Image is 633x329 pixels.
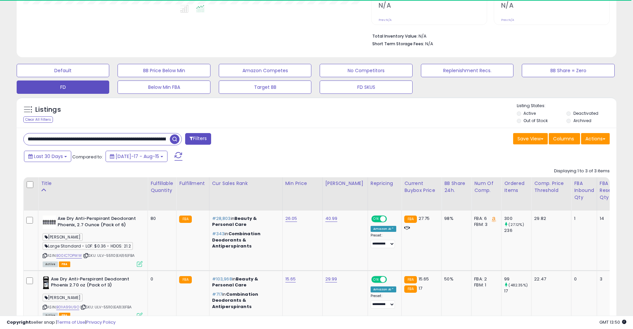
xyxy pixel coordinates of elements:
button: Actions [581,133,610,144]
button: No Competitors [320,64,412,77]
span: ON [372,276,380,282]
button: Filters [185,133,211,145]
button: Amazon Competes [219,64,311,77]
div: Min Price [285,180,320,187]
h5: Listings [35,105,61,114]
span: 27.75 [419,215,430,222]
div: FBM: 1 [474,282,496,288]
span: Beauty & Personal Care [212,276,258,288]
span: ON [372,216,380,222]
div: Amazon AI * [371,226,397,232]
button: FD [17,81,109,94]
div: 98% [444,216,466,222]
a: Terms of Use [57,319,85,325]
span: Combination Deodorants & Antiperspirants [212,231,261,249]
div: 80 [151,216,171,222]
span: Columns [553,135,574,142]
small: FBA [404,216,417,223]
span: Large Standard - LOF: $0.36 - HDOS: 21.2 [43,242,133,250]
div: 14 [600,216,620,222]
span: 2025-09-15 13:50 GMT [599,319,626,325]
span: #28,803 [212,215,231,222]
span: OFF [386,216,396,222]
div: FBM: 3 [474,222,496,228]
div: Comp. Price Threshold [534,180,568,194]
span: OFF [386,276,396,282]
div: Fulfillable Quantity [151,180,173,194]
span: Compared to: [72,154,103,160]
small: (27.12%) [508,222,524,227]
div: seller snap | | [7,319,116,326]
div: Num of Comp. [474,180,498,194]
button: [DATE]-17 - Aug-15 [106,151,167,162]
button: Last 30 Days [24,151,71,162]
div: 300 [504,216,531,222]
button: Columns [549,133,580,144]
button: BB Price Below Min [118,64,210,77]
p: in [212,231,277,249]
button: Default [17,64,109,77]
a: 26.05 [285,215,297,222]
button: Target BB [219,81,311,94]
span: Combination Deodorants & Antiperspirants [212,291,258,309]
div: 3 [600,276,620,282]
span: | SKU: ULV-55110|EA|1|6|FBA [83,253,135,258]
span: [DATE]-17 - Aug-15 [116,153,159,160]
a: 40.99 [325,215,338,222]
b: Axe Dry Anti-Perspirant Deodorant Phoenix, 2.7 Ounce (Pack of 6) [58,216,139,230]
div: 29.82 [534,216,566,222]
span: [PERSON_NAME] [43,294,83,301]
small: FBA [179,216,191,223]
span: 15.65 [419,276,429,282]
small: FBA [404,276,417,283]
div: 22.47 [534,276,566,282]
div: Ordered Items [504,180,528,194]
div: 50% [444,276,466,282]
img: 4155lpODHSS._SL40_.jpg [43,276,49,289]
p: Listing States: [517,103,616,109]
button: BB Share = Zero [522,64,614,77]
div: Fulfillment [179,180,206,187]
div: 0 [151,276,171,282]
span: #103,968 [212,276,232,282]
div: Repricing [371,180,399,187]
div: 99 [504,276,531,282]
span: All listings currently available for purchase on Amazon [43,261,58,267]
a: B01IA99U9O [56,304,79,310]
div: Preset: [371,233,397,248]
button: Save View [513,133,548,144]
div: Amazon AI * [371,286,397,292]
button: Below Min FBA [118,81,210,94]
small: FBA [179,276,191,283]
div: [PERSON_NAME] [325,180,365,187]
small: (482.35%) [508,282,527,288]
div: Displaying 1 to 3 of 3 items [554,168,610,174]
img: 41P0jFQT1+S._SL40_.jpg [43,216,56,229]
p: in [212,216,277,228]
div: 1 [574,216,592,222]
div: Title [41,180,145,187]
small: FBA [404,285,417,293]
span: Last 30 Days [34,153,63,160]
div: Cur Sales Rank [212,180,280,187]
div: FBA: 2 [474,276,496,282]
div: 0 [574,276,592,282]
span: 17 [419,285,422,291]
span: #717 [212,291,222,297]
label: Archived [573,118,591,123]
div: FBA Reserved Qty [600,180,622,201]
a: Privacy Policy [86,319,116,325]
span: [PERSON_NAME] [43,233,83,241]
div: Preset: [371,294,397,309]
div: 17 [504,288,531,294]
div: ASIN: [43,216,143,266]
div: BB Share 24h. [444,180,469,194]
div: Current Buybox Price [404,180,439,194]
strong: Copyright [7,319,31,325]
button: FD SKUS [320,81,412,94]
span: #343 [212,231,225,237]
label: Deactivated [573,110,598,116]
a: 15.65 [285,276,296,282]
div: FBA: 6 [474,216,496,222]
label: Active [523,110,536,116]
